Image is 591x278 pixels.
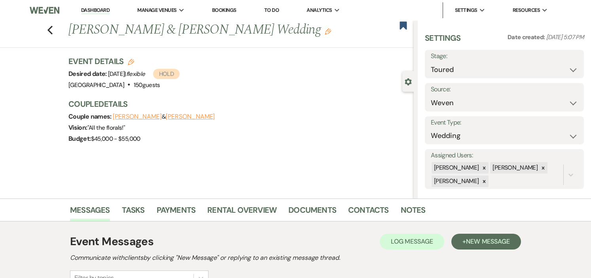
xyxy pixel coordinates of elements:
[68,98,406,110] h3: Couple Details
[325,28,331,35] button: Edit
[451,234,521,250] button: +New Message
[113,113,162,120] button: [PERSON_NAME]
[122,204,145,221] a: Tasks
[288,204,336,221] a: Documents
[70,204,110,221] a: Messages
[81,7,110,14] a: Dashboard
[207,204,277,221] a: Rental Overview
[126,70,145,78] span: flexible
[108,70,180,78] span: [DATE] |
[68,56,180,67] h3: Event Details
[307,6,332,14] span: Analytics
[431,84,578,95] label: Source:
[425,32,461,50] h3: Settings
[166,113,215,120] button: [PERSON_NAME]
[380,234,444,250] button: Log Message
[68,21,341,40] h1: [PERSON_NAME] & [PERSON_NAME] Wedding
[466,237,510,246] span: New Message
[431,117,578,129] label: Event Type:
[401,204,426,221] a: Notes
[68,81,124,89] span: [GEOGRAPHIC_DATA]
[153,69,180,79] span: Hold
[212,7,237,13] a: Bookings
[157,204,196,221] a: Payments
[490,162,539,174] div: [PERSON_NAME]
[431,51,578,62] label: Stage:
[91,135,140,143] span: $45,000 - $55,000
[431,150,578,161] label: Assigned Users:
[68,134,91,143] span: Budget:
[348,204,389,221] a: Contacts
[87,124,125,132] span: " All the florals! "
[68,123,87,132] span: Vision:
[432,162,480,174] div: [PERSON_NAME]
[455,6,477,14] span: Settings
[546,33,584,41] span: [DATE] 5:07 PM
[70,233,153,250] h1: Event Messages
[30,2,59,19] img: Weven Logo
[68,112,113,121] span: Couple names:
[134,81,160,89] span: 150 guests
[68,70,108,78] span: Desired date:
[432,176,480,187] div: [PERSON_NAME]
[391,237,433,246] span: Log Message
[513,6,540,14] span: Resources
[70,253,521,263] h2: Communicate with clients by clicking "New Message" or replying to an existing message thread.
[113,113,215,121] span: &
[264,7,279,13] a: To Do
[137,6,176,14] span: Manage Venues
[405,78,412,85] button: Close lead details
[508,33,546,41] span: Date created:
